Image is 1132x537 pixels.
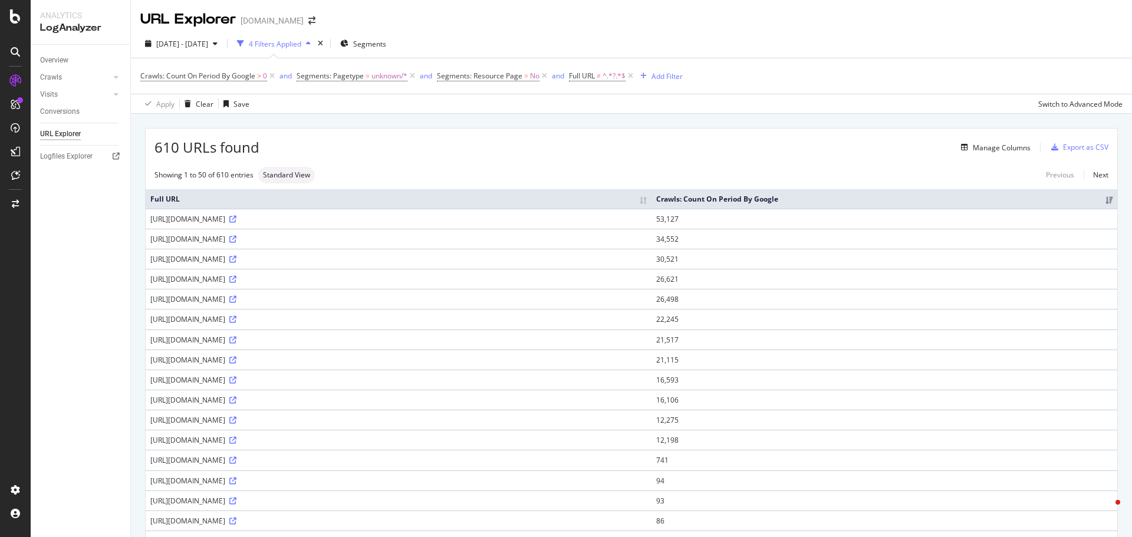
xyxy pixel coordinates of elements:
button: Save [219,94,249,113]
div: Conversions [40,106,80,118]
div: [URL][DOMAIN_NAME] [150,294,647,304]
div: [URL][DOMAIN_NAME] [150,355,647,365]
div: [URL][DOMAIN_NAME] [150,455,647,465]
td: 53,127 [651,209,1117,229]
div: Export as CSV [1063,142,1108,152]
div: Crawls [40,71,62,84]
div: [URL][DOMAIN_NAME] [150,496,647,506]
div: [URL][DOMAIN_NAME] [150,214,647,224]
button: Add Filter [636,69,683,83]
span: Full URL [569,71,595,81]
button: and [420,70,432,81]
div: [URL][DOMAIN_NAME] [150,415,647,425]
span: Segments: Resource Page [437,71,522,81]
td: 22,245 [651,309,1117,329]
td: 30,521 [651,249,1117,269]
td: 93 [651,490,1117,510]
span: Segments [353,39,386,49]
th: Crawls: Count On Period By Google: activate to sort column ascending [651,189,1117,209]
button: 4 Filters Applied [232,34,315,53]
button: [DATE] - [DATE] [140,34,222,53]
iframe: Intercom live chat [1092,497,1120,525]
td: 34,552 [651,229,1117,249]
span: = [524,71,528,81]
div: Analytics [40,9,121,21]
span: = [366,71,370,81]
a: URL Explorer [40,128,122,140]
div: Logfiles Explorer [40,150,93,163]
span: ≠ [597,71,601,81]
div: Manage Columns [973,143,1031,153]
a: Conversions [40,106,122,118]
span: 610 URLs found [154,137,259,157]
div: Save [233,99,249,109]
td: 12,198 [651,430,1117,450]
div: Clear [196,99,213,109]
button: Switch to Advanced Mode [1034,94,1123,113]
div: [URL][DOMAIN_NAME] [150,395,647,405]
a: Crawls [40,71,110,84]
span: unknown/* [371,68,407,84]
button: Export as CSV [1047,138,1108,157]
div: Apply [156,99,175,109]
td: 26,621 [651,269,1117,289]
span: No [530,68,539,84]
td: 21,517 [651,330,1117,350]
button: Manage Columns [956,140,1031,154]
div: [URL][DOMAIN_NAME] [150,476,647,486]
div: URL Explorer [140,9,236,29]
a: Next [1084,166,1108,183]
span: > [257,71,261,81]
span: Standard View [263,172,310,179]
div: and [552,71,564,81]
div: URL Explorer [40,128,81,140]
td: 26,498 [651,289,1117,309]
div: [DOMAIN_NAME] [241,15,304,27]
span: Segments: Pagetype [297,71,364,81]
button: Apply [140,94,175,113]
th: Full URL: activate to sort column ascending [146,189,651,209]
div: [URL][DOMAIN_NAME] [150,314,647,324]
td: 21,115 [651,350,1117,370]
a: Visits [40,88,110,101]
div: arrow-right-arrow-left [308,17,315,25]
div: Overview [40,54,68,67]
div: [URL][DOMAIN_NAME] [150,274,647,284]
div: Showing 1 to 50 of 610 entries [154,170,254,180]
span: [DATE] - [DATE] [156,39,208,49]
button: and [552,70,564,81]
a: Overview [40,54,122,67]
div: [URL][DOMAIN_NAME] [150,254,647,264]
div: Add Filter [651,71,683,81]
td: 86 [651,510,1117,531]
span: Crawls: Count On Period By Google [140,71,255,81]
a: Logfiles Explorer [40,150,122,163]
div: Visits [40,88,58,101]
button: Segments [335,34,391,53]
td: 16,593 [651,370,1117,390]
span: 0 [263,68,267,84]
div: times [315,38,325,50]
div: Switch to Advanced Mode [1038,99,1123,109]
button: Clear [180,94,213,113]
td: 94 [651,470,1117,490]
td: 741 [651,450,1117,470]
div: and [420,71,432,81]
div: LogAnalyzer [40,21,121,35]
div: [URL][DOMAIN_NAME] [150,435,647,445]
div: and [279,71,292,81]
div: 4 Filters Applied [249,39,301,49]
div: [URL][DOMAIN_NAME] [150,516,647,526]
button: and [279,70,292,81]
div: [URL][DOMAIN_NAME] [150,375,647,385]
div: [URL][DOMAIN_NAME] [150,234,647,244]
td: 12,275 [651,410,1117,430]
td: 16,106 [651,390,1117,410]
div: [URL][DOMAIN_NAME] [150,335,647,345]
div: neutral label [258,167,315,183]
